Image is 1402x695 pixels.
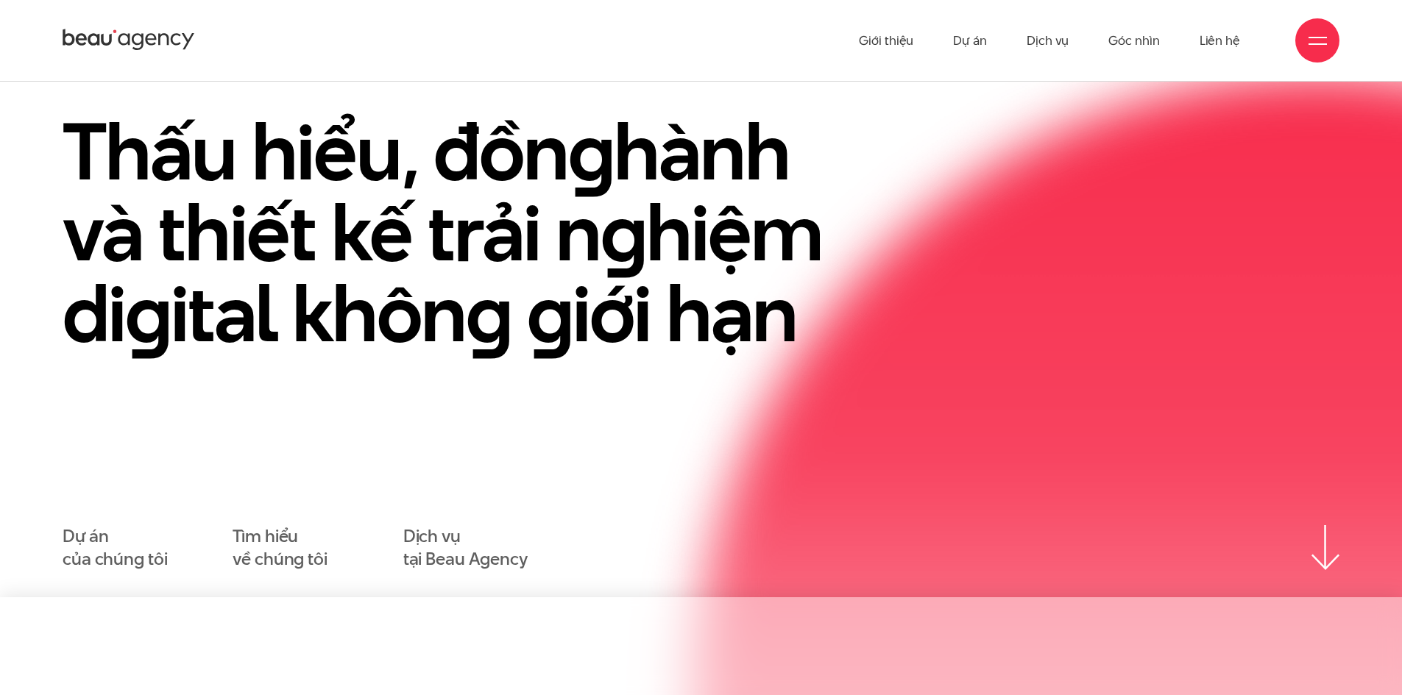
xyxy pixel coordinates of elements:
a: Dự áncủa chúng tôi [63,525,167,571]
en: g [601,177,646,288]
en: g [466,258,511,368]
a: Dịch vụtại Beau Agency [403,525,528,571]
en: g [527,258,573,368]
en: g [125,258,171,368]
a: Tìm hiểuvề chúng tôi [233,525,328,571]
h1: Thấu hiểu, đồn hành và thiết kế trải n hiệm di ital khôn iới hạn [63,111,872,354]
en: g [568,96,614,207]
